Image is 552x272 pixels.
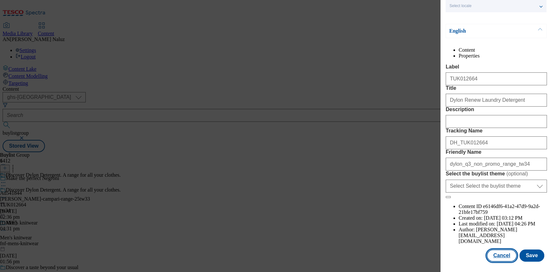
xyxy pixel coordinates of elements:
button: Cancel [487,249,516,262]
li: Content ID [459,204,547,215]
span: [DATE] 03:12 PM [484,215,522,221]
li: Properties [459,53,547,59]
input: Enter Title [446,94,547,107]
span: [PERSON_NAME][EMAIL_ADDRESS][DOMAIN_NAME] [459,227,517,244]
li: Author: [459,227,547,244]
label: Label [446,64,547,70]
label: Friendly Name [446,149,547,155]
label: Tracking Name [446,128,547,134]
label: Title [446,85,547,91]
li: Content [459,47,547,53]
p: English [449,28,517,34]
span: [DATE] 04:26 PM [497,221,535,226]
li: Created on: [459,215,547,221]
input: Enter Description [446,115,547,128]
button: Save [519,249,544,262]
span: e6146df6-41a2-47d9-9a2d-21bfe17bf759 [459,204,540,215]
label: Description [446,107,547,112]
span: ( optional ) [506,171,528,176]
span: Select locale [449,4,471,8]
input: Enter Tracking Name [446,136,547,149]
label: Select the buylist theme [446,171,547,177]
input: Enter Friendly Name [446,158,547,171]
li: Last modified on: [459,221,547,227]
input: Enter Label [446,72,547,85]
